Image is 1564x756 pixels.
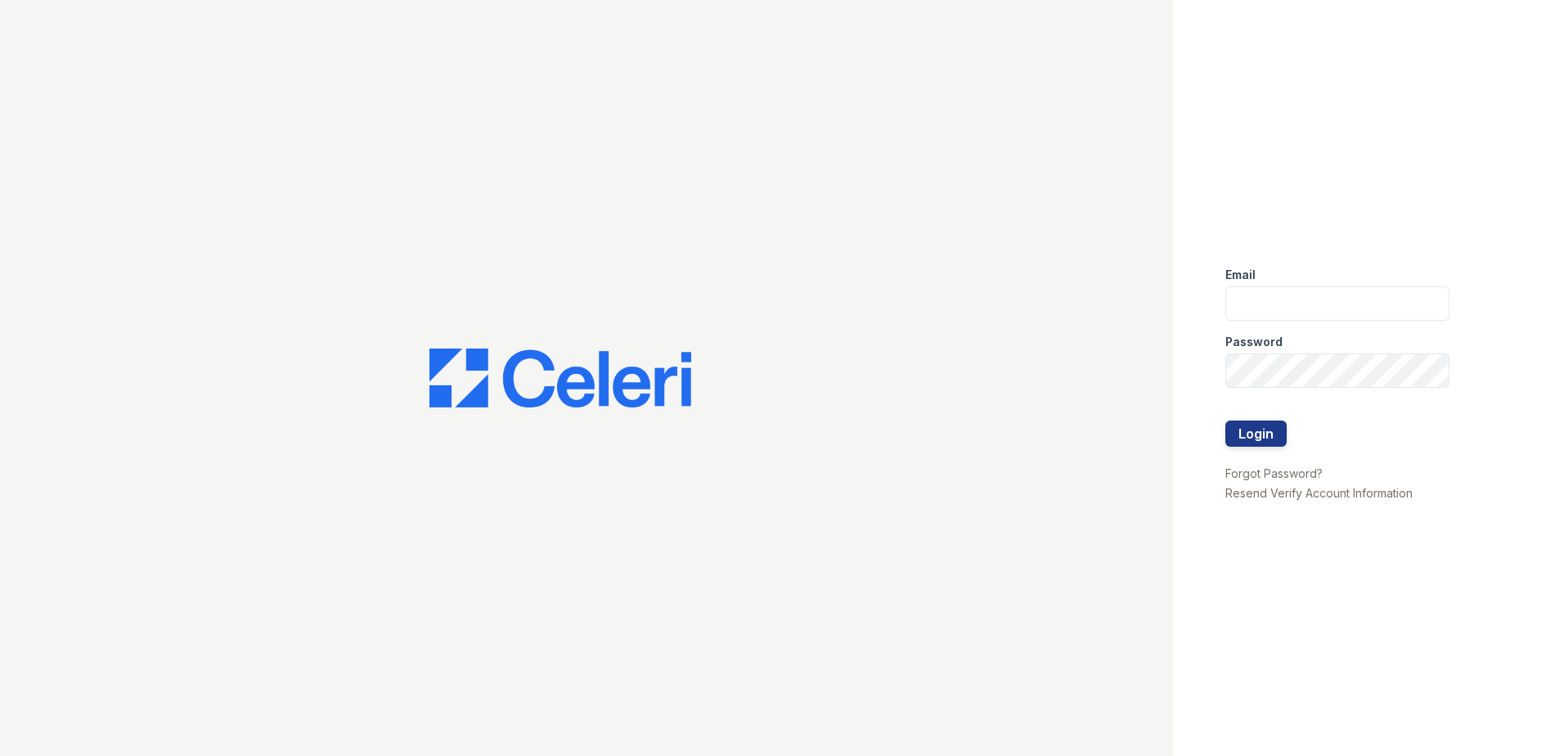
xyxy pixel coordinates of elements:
[1225,466,1323,480] a: Forgot Password?
[1225,421,1287,447] button: Login
[1225,334,1283,350] label: Password
[429,349,691,407] img: CE_Logo_Blue-a8612792a0a2168367f1c8372b55b34899dd931a85d93a1a3d3e32e68fde9ad4.png
[1225,267,1256,283] label: Email
[1225,486,1413,500] a: Resend Verify Account Information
